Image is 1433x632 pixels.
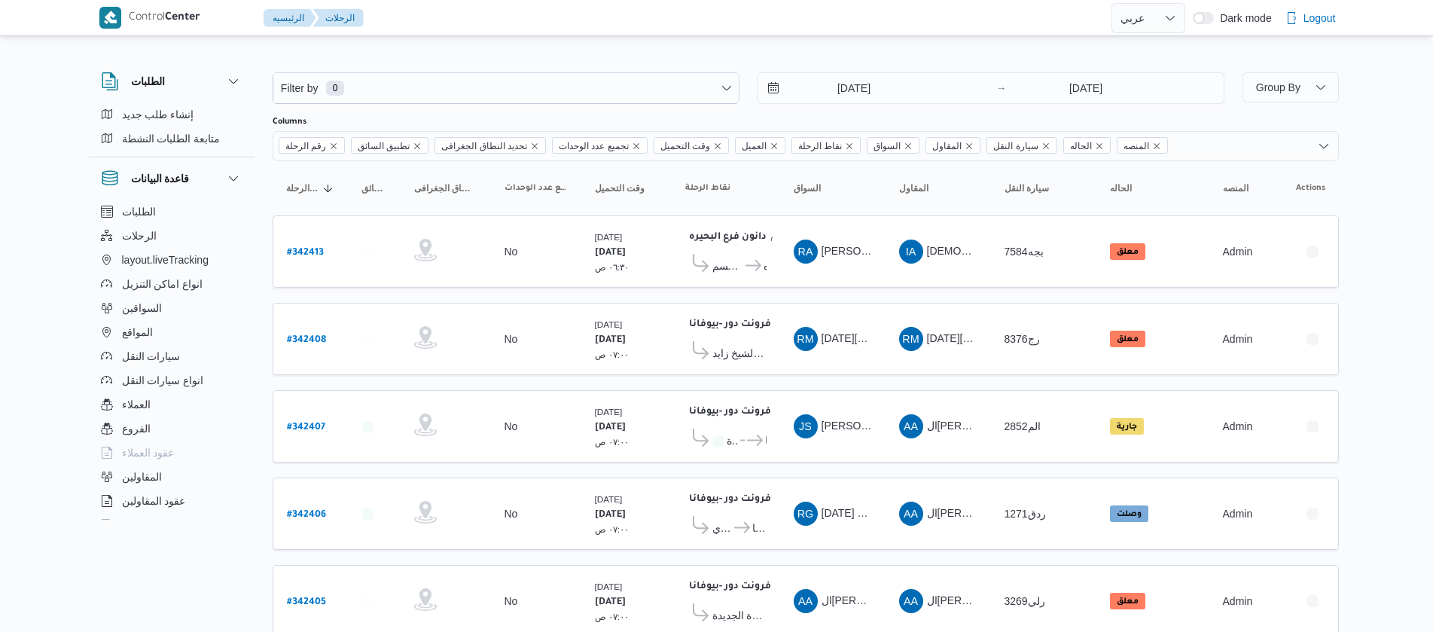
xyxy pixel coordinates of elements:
[1070,138,1092,154] span: الحاله
[1223,246,1253,258] span: Admin
[986,137,1056,154] span: سيارة النقل
[927,507,1024,519] span: ال[PERSON_NAME]
[893,176,983,200] button: المقاول
[1041,142,1050,151] button: Remove سيارة النقل from selection in this group
[595,612,630,621] small: ٠٧:٠٠ ص
[685,182,730,194] span: نقاط الرحلة
[1279,3,1342,33] button: Logout
[1063,137,1111,154] span: الحاله
[993,138,1038,154] span: سيارة النقل
[927,594,1024,606] span: ال[PERSON_NAME]
[99,7,121,29] img: X8yXhbKr1z7QwAAAABJRU5ErkJggg==
[770,142,779,151] button: Remove العميل from selection in this group
[101,169,242,188] button: قاعدة البيانات
[999,176,1089,200] button: سيارة النقل
[122,347,181,365] span: سيارات النقل
[95,441,248,465] button: عقود العملاء
[899,589,923,613] div: Alsaid Ahmad Alsaid Ibrahem
[765,432,767,450] span: فرونت دور -بيوفانا
[595,597,626,608] b: [DATE]
[735,137,785,154] span: العميل
[361,182,387,194] span: تطبيق السائق
[794,182,821,194] span: السواق
[689,232,767,243] b: دانون فرع البحيره
[822,332,941,344] span: [DATE][PERSON_NAME]
[589,176,664,200] button: وقت التحميل
[752,519,767,537] span: فرونت دور -بيوفانا
[1300,327,1325,351] button: Actions
[797,502,814,526] span: RG
[95,248,248,272] button: layout.liveTracking
[794,240,818,264] div: Rajab Abadalamunam Bsaioni Shaban
[122,227,157,245] span: الرحلات
[329,142,338,151] button: Remove رقم الرحلة from selection in this group
[287,510,326,521] b: # 342406
[1005,182,1049,194] span: سيارة النقل
[287,248,324,258] b: # 342413
[799,414,812,438] span: JS
[165,12,200,24] b: Center
[89,102,255,157] div: الطلبات
[727,432,739,450] span: قسم ثان القاهرة الجديدة
[1303,9,1336,27] span: Logout
[122,275,203,293] span: انواع اماكن التنزيل
[280,176,340,200] button: رقم الرحلةSorted in descending order
[1110,182,1132,194] span: الحاله
[279,79,320,97] span: Filter by
[355,176,393,200] button: تطبيق السائق
[689,407,771,417] b: فرونت دور -بيوفانا
[689,582,771,592] b: فرونت دور -بيوفانا
[1005,246,1044,258] span: بجه7584
[505,507,518,521] div: No
[1005,333,1040,345] span: رج8376
[899,182,928,194] span: المقاول
[899,327,923,351] div: Rmdhan Muhammad Muhammad Abadalamunam
[279,137,345,154] span: رقم الرحلة
[925,137,980,154] span: المقاول
[758,73,929,103] input: Press the down key to open a popover containing a calendar.
[101,72,242,90] button: الطلبات
[712,344,767,362] span: قسم الشيخ زايد
[408,176,483,200] button: تحديد النطاق الجغرافى
[95,127,248,151] button: متابعة الطلبات النشطة
[122,105,194,124] span: إنشاء طلب جديد
[287,597,326,608] b: # 342405
[932,138,962,154] span: المقاول
[1296,182,1325,194] span: Actions
[1104,176,1202,200] button: الحاله
[122,130,221,148] span: متابعة الطلبات النشطة
[742,138,767,154] span: العميل
[1005,508,1046,520] span: ردق1271
[505,420,518,433] div: No
[559,138,629,154] span: تجميع عدد الوحدات
[287,504,326,524] a: #342406
[794,327,818,351] div: Rmdhan Muhammad Muhammad Abadalamunam
[1318,140,1330,152] button: Open list of options
[965,142,974,151] button: Remove المقاول from selection in this group
[95,296,248,320] button: السواقين
[131,72,165,90] h3: الطلبات
[822,420,998,432] span: [PERSON_NAME] [PERSON_NAME]
[904,502,918,526] span: AA
[660,138,710,154] span: وقت التحميل
[95,320,248,344] button: المواقع
[797,327,813,351] span: RM
[1005,420,1041,432] span: الم2852
[122,371,204,389] span: انواع سيارات النقل
[712,257,744,275] span: قسم [GEOGRAPHIC_DATA]
[1124,138,1149,154] span: المنصه
[287,423,325,433] b: # 342407
[287,242,324,262] a: #342413
[122,468,162,486] span: المقاولين
[1117,335,1139,344] b: معلق
[1242,72,1339,102] button: Group By
[927,245,1161,257] span: [DEMOGRAPHIC_DATA] عطيه [PERSON_NAME]
[791,137,861,154] span: نقاط الرحلة
[505,332,518,346] div: No
[904,589,918,613] span: AA
[1110,331,1145,347] span: معلق
[95,224,248,248] button: الرحلات
[273,73,739,103] button: Filter by0 available filters
[1300,589,1325,613] button: Actions
[95,417,248,441] button: الفروع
